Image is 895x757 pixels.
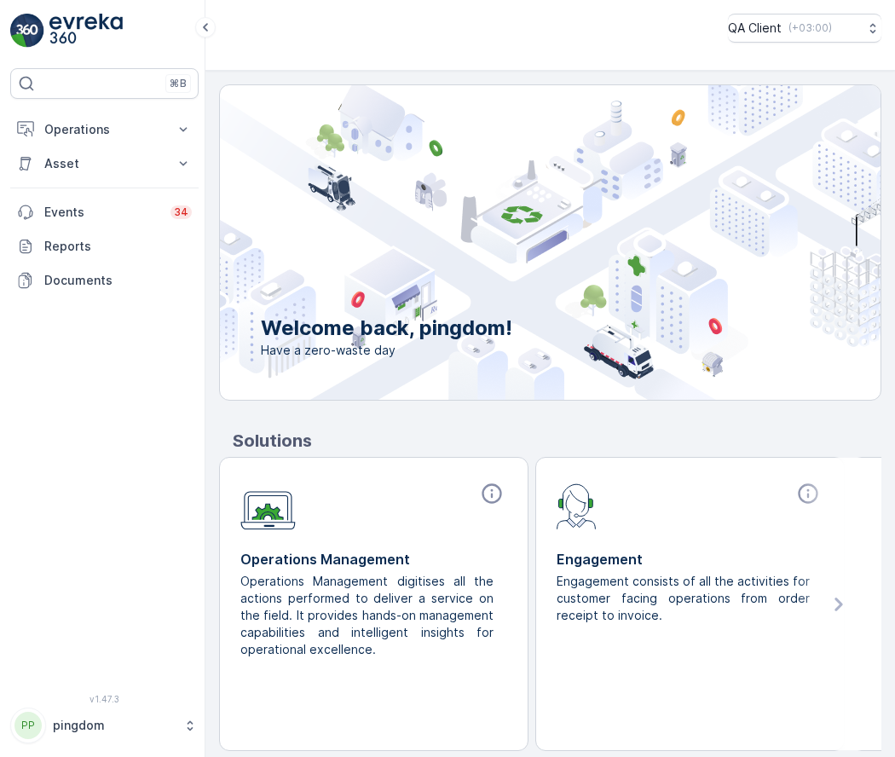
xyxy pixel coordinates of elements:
p: Operations Management [240,549,507,569]
p: pingdom [53,717,175,734]
p: Asset [44,155,165,172]
p: Solutions [233,428,881,454]
span: Have a zero-waste day [261,342,512,359]
a: Documents [10,263,199,298]
p: Engagement consists of all the activities for customer facing operations from order receipt to in... [557,573,810,624]
img: city illustration [143,85,881,400]
a: Reports [10,229,199,263]
img: module-icon [557,482,597,529]
p: ( +03:00 ) [788,21,832,35]
p: Welcome back, pingdom! [261,315,512,342]
p: ⌘B [170,77,187,90]
img: module-icon [240,482,296,530]
p: Events [44,204,160,221]
p: Operations [44,121,165,138]
img: logo [10,14,44,48]
div: PP [14,712,42,739]
button: PPpingdom [10,708,199,743]
p: Documents [44,272,192,289]
p: Reports [44,238,192,255]
p: Operations Management digitises all the actions performed to deliver a service on the field. It p... [240,573,494,658]
button: Asset [10,147,199,181]
button: Operations [10,113,199,147]
p: Engagement [557,549,823,569]
span: v 1.47.3 [10,694,199,704]
p: QA Client [728,20,782,37]
p: 34 [174,205,188,219]
button: QA Client(+03:00) [728,14,881,43]
a: Events34 [10,195,199,229]
img: logo_light-DOdMpM7g.png [49,14,123,48]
